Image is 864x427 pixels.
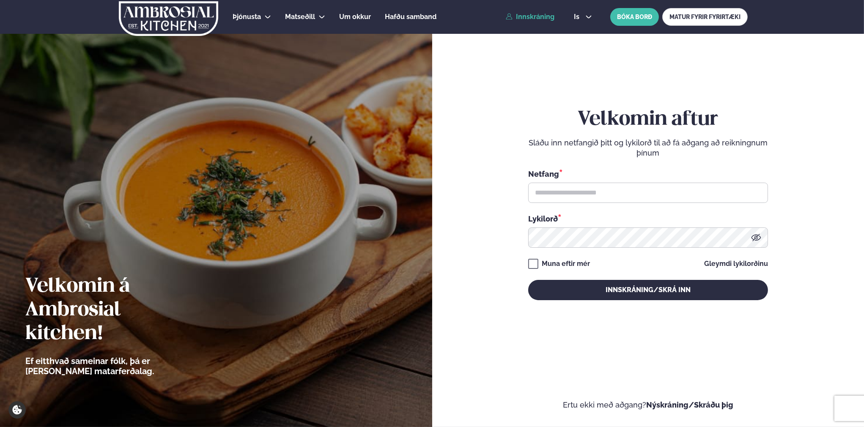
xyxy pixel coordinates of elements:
[704,260,768,267] a: Gleymdi lykilorðinu
[285,13,315,21] span: Matseðill
[574,14,582,20] span: is
[567,14,599,20] button: is
[385,13,436,21] span: Hafðu samband
[458,400,839,410] p: Ertu ekki með aðgang?
[528,280,768,300] button: Innskráning/Skrá inn
[662,8,748,26] a: MATUR FYRIR FYRIRTÆKI
[610,8,659,26] button: BÓKA BORÐ
[528,168,768,179] div: Netfang
[233,12,261,22] a: Þjónusta
[528,138,768,158] p: Sláðu inn netfangið þitt og lykilorð til að fá aðgang að reikningnum þínum
[528,108,768,131] h2: Velkomin aftur
[506,13,554,21] a: Innskráning
[118,1,219,36] img: logo
[8,401,26,419] a: Cookie settings
[339,13,371,21] span: Um okkur
[25,356,201,376] p: Ef eitthvað sameinar fólk, þá er [PERSON_NAME] matarferðalag.
[385,12,436,22] a: Hafðu samband
[528,213,768,224] div: Lykilorð
[285,12,315,22] a: Matseðill
[233,13,261,21] span: Þjónusta
[646,400,733,409] a: Nýskráning/Skráðu þig
[25,275,201,346] h2: Velkomin á Ambrosial kitchen!
[339,12,371,22] a: Um okkur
